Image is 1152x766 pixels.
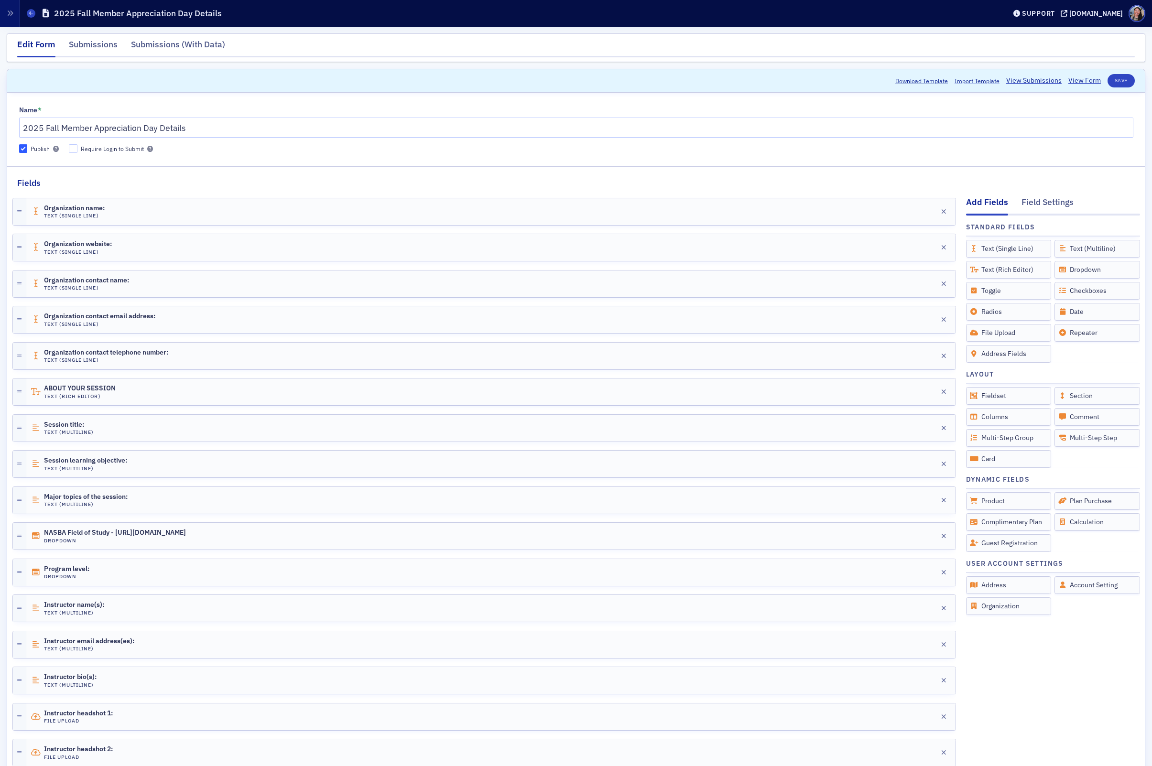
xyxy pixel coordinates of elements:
span: Instructor headshot 1: [44,710,113,717]
h4: Text (Rich Editor) [44,393,116,399]
div: Text (Rich Editor) [966,261,1052,279]
div: Address Fields [966,345,1052,363]
div: Date [1054,303,1140,321]
button: [DOMAIN_NAME] [1061,10,1126,17]
div: Organization [966,597,1052,615]
div: Text (Single Line) [966,240,1052,258]
div: File Upload [966,324,1052,342]
div: Section [1054,387,1140,405]
div: Card [966,450,1052,468]
span: Profile [1129,5,1145,22]
h4: Standard Fields [966,222,1035,232]
div: Text (Multiline) [1054,240,1140,258]
h4: Text (Single Line) [44,213,105,219]
span: Session title: [44,421,98,429]
div: Plan Purchase [1054,492,1140,510]
span: Session learning objective: [44,457,127,464]
div: Submissions (With Data) [131,38,225,56]
div: Multi-Step Group [966,429,1052,447]
h4: Text (Multiline) [44,501,128,507]
h4: User Account Settings [966,559,1064,569]
div: Address [966,576,1052,594]
div: Complimentary Plan [966,513,1052,531]
h4: File Upload [44,718,113,724]
span: Import Template [955,76,1000,85]
input: Require Login to Submit [69,144,77,153]
div: Field Settings [1022,196,1074,214]
div: Publish [31,145,50,153]
span: Organization website: [44,240,112,248]
div: Account Setting [1054,576,1140,594]
div: Submissions [69,38,118,56]
div: Dropdown [1054,261,1140,279]
abbr: This field is required [38,106,42,115]
span: NASBA Field of Study - [URL][DOMAIN_NAME] [44,529,186,537]
div: Checkboxes [1054,282,1140,300]
a: View Submissions [1006,76,1062,86]
div: Guest Registration [966,534,1052,552]
div: [DOMAIN_NAME] [1069,9,1123,18]
div: Add Fields [966,196,1008,215]
button: Save [1108,74,1135,87]
h4: Text (Multiline) [44,429,98,435]
div: Columns [966,408,1052,426]
h4: Text (Single Line) [44,249,112,255]
span: Organization contact email address: [44,313,155,320]
h4: Text (Multiline) [44,465,127,472]
span: Instructor email address(es): [44,637,134,645]
input: Publish [19,144,28,153]
span: Organization name: [44,205,105,212]
div: Name [19,106,37,115]
h4: Text (Single Line) [44,285,129,291]
div: Toggle [966,282,1052,300]
h4: File Upload [44,754,113,760]
div: Repeater [1054,324,1140,342]
span: Organization contact telephone number: [44,349,168,356]
h4: Text (Single Line) [44,321,155,327]
h4: Dropdown [44,573,98,580]
span: Instructor headshot 2: [44,745,113,753]
h1: 2025 Fall Member Appreciation Day Details [54,8,222,19]
div: Radios [966,303,1052,321]
h4: Text (Multiline) [44,610,104,616]
h4: Text (Multiline) [44,682,98,688]
span: Instructor bio(s): [44,673,98,681]
div: Multi-Step Step [1054,429,1140,447]
div: Edit Form [17,38,55,57]
div: Require Login to Submit [81,145,144,153]
span: Organization contact name: [44,277,129,284]
div: Comment [1054,408,1140,426]
h4: Text (Multiline) [44,646,134,652]
span: Major topics of the session: [44,493,128,501]
div: Support [1022,9,1055,18]
h4: Dynamic Fields [966,475,1030,485]
h2: Fields [17,177,41,189]
h4: Layout [966,369,994,379]
span: ABOUT YOUR SESSION [44,385,116,392]
a: View Form [1068,76,1101,86]
button: Download Template [895,76,948,85]
div: Product [966,492,1052,510]
span: Instructor name(s): [44,601,104,609]
div: Fieldset [966,387,1052,405]
h4: Text (Single Line) [44,357,168,363]
h4: Dropdown [44,538,186,544]
span: Program level: [44,565,98,573]
div: Calculation [1054,513,1140,531]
